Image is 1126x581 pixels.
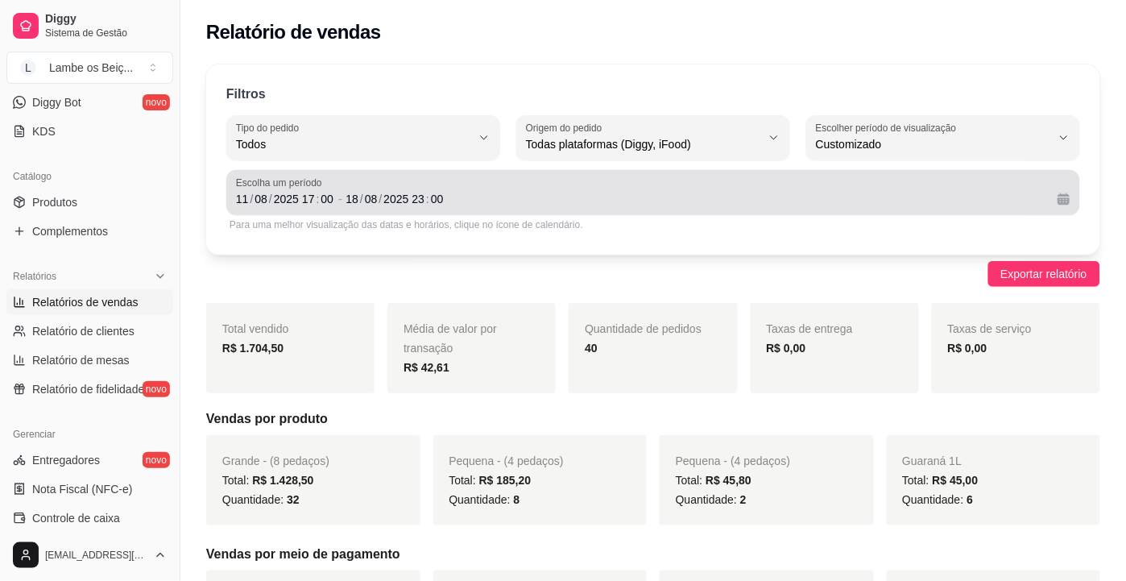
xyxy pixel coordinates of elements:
[404,361,449,374] strong: R$ 42,61
[236,189,335,209] div: Data inicial
[516,115,790,160] button: Origem do pedidoTodas plataformas (Diggy, iFood)
[382,191,410,207] div: ano, Data final,
[449,454,564,467] span: Pequena - (4 pedaços)
[429,191,445,207] div: minuto, Data final,
[6,376,173,402] a: Relatório de fidelidadenovo
[6,189,173,215] a: Produtos
[32,194,77,210] span: Produtos
[222,493,300,506] span: Quantidade:
[300,191,317,207] div: hora, Data inicial,
[903,474,979,487] span: Total:
[988,261,1100,287] button: Exportar relatório
[234,191,250,207] div: dia, Data inicial,
[948,322,1032,335] span: Taxas de serviço
[32,323,135,339] span: Relatório de clientes
[32,294,139,310] span: Relatórios de vendas
[676,474,751,487] span: Total:
[32,381,144,397] span: Relatório de fidelidade
[32,510,120,526] span: Controle de caixa
[767,342,806,355] strong: R$ 0,00
[315,191,321,207] div: :
[806,115,1080,160] button: Escolher período de visualizaçãoCustomizado
[6,118,173,144] a: KDS
[816,121,962,135] label: Escolher período de visualização
[6,318,173,344] a: Relatório de clientes
[526,136,761,152] span: Todas plataformas (Diggy, iFood)
[344,191,360,207] div: dia, Data final,
[222,322,289,335] span: Total vendido
[6,218,173,244] a: Complementos
[6,52,173,84] button: Select a team
[933,474,979,487] span: R$ 45,00
[45,27,167,39] span: Sistema de Gestão
[267,191,274,207] div: /
[903,493,974,506] span: Quantidade:
[585,322,702,335] span: Quantidade de pedidos
[236,121,304,135] label: Tipo do pedido
[424,191,431,207] div: :
[206,19,381,45] h2: Relatório de vendas
[411,191,427,207] div: hora, Data final,
[49,60,133,76] div: Lambe os Beiç ...
[967,493,974,506] span: 6
[363,191,379,207] div: mês, Data final,
[6,289,173,315] a: Relatórios de vendas
[6,421,173,447] div: Gerenciar
[206,545,1100,564] h5: Vendas por meio de pagamento
[358,191,365,207] div: /
[1001,265,1087,283] span: Exportar relatório
[226,115,500,160] button: Tipo do pedidoTodos
[272,191,300,207] div: ano, Data inicial,
[230,218,1077,231] div: Para uma melhor visualização das datas e horários, clique no ícone de calendário.
[236,136,471,152] span: Todos
[449,493,520,506] span: Quantidade:
[45,12,167,27] span: Diggy
[13,270,56,283] span: Relatórios
[32,452,100,468] span: Entregadores
[249,191,255,207] div: /
[6,164,173,189] div: Catálogo
[404,322,497,355] span: Média de valor por transação
[6,476,173,502] a: Nota Fiscal (NFC-e)
[1051,186,1077,212] button: Calendário
[948,342,987,355] strong: R$ 0,00
[903,454,962,467] span: Guaraná 1L
[20,60,36,76] span: L
[676,493,747,506] span: Quantidade:
[740,493,747,506] span: 2
[287,493,300,506] span: 32
[378,191,384,207] div: /
[346,189,1045,209] div: Data final
[206,409,1100,429] h5: Vendas por produto
[676,454,790,467] span: Pequena - (4 pedaços)
[222,474,314,487] span: Total:
[32,352,130,368] span: Relatório de mesas
[253,191,269,207] div: mês, Data inicial,
[6,536,173,575] button: [EMAIL_ADDRESS][DOMAIN_NAME]
[320,191,336,207] div: minuto, Data inicial,
[252,474,313,487] span: R$ 1.428,50
[6,89,173,115] a: Diggy Botnovo
[222,342,284,355] strong: R$ 1.704,50
[706,474,751,487] span: R$ 45,80
[45,549,147,562] span: [EMAIL_ADDRESS][DOMAIN_NAME]
[32,94,81,110] span: Diggy Bot
[6,347,173,373] a: Relatório de mesas
[226,85,266,104] p: Filtros
[6,447,173,473] a: Entregadoresnovo
[585,342,598,355] strong: 40
[449,474,532,487] span: Total:
[767,322,853,335] span: Taxas de entrega
[32,223,108,239] span: Complementos
[514,493,520,506] span: 8
[32,123,56,139] span: KDS
[32,481,132,497] span: Nota Fiscal (NFC-e)
[6,505,173,531] a: Controle de caixa
[526,121,607,135] label: Origem do pedido
[222,454,329,467] span: Grande - (8 pedaços)
[816,136,1051,152] span: Customizado
[236,176,1070,189] span: Escolha um período
[338,189,342,209] span: -
[6,6,173,45] a: DiggySistema de Gestão
[479,474,532,487] span: R$ 185,20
